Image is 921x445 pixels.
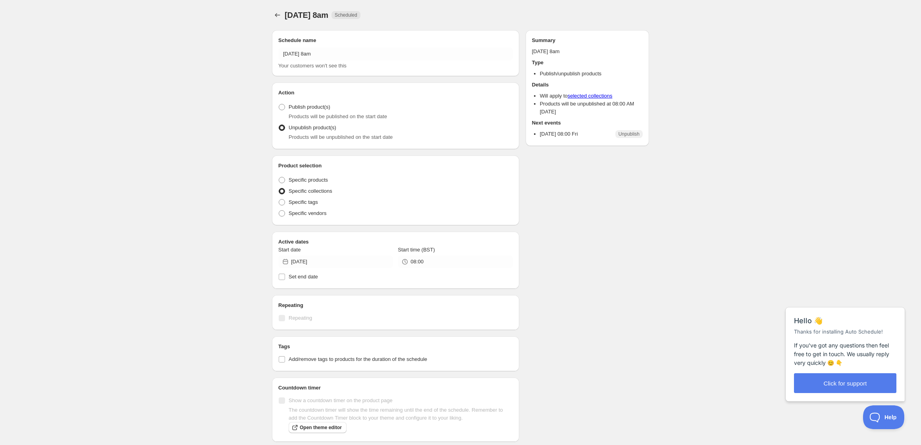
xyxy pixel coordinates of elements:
p: [DATE] 8am [532,48,643,56]
span: Specific products [289,177,328,183]
h2: Active dates [278,238,513,246]
li: Products will be unpublished at 08:00 AM [DATE] [540,100,643,116]
li: Publish/unpublish products [540,70,643,78]
span: Publish product(s) [289,104,330,110]
p: [DATE] 08:00 Fri [540,130,578,138]
span: Your customers won't see this [278,63,347,69]
span: Products will be unpublished on the start date [289,134,393,140]
h2: Repeating [278,301,513,309]
h2: Type [532,59,643,67]
span: Open theme editor [300,424,342,431]
span: Unpublish [618,131,640,137]
span: Repeating [289,315,312,321]
iframe: Help Scout Beacon - Messages and Notifications [782,288,909,405]
h2: Product selection [278,162,513,170]
a: Open theme editor [289,422,347,433]
h2: Schedule name [278,36,513,44]
li: Will apply to [540,92,643,100]
a: selected collections [568,93,613,99]
button: Schedules [272,10,283,21]
span: Specific tags [289,199,318,205]
span: Scheduled [335,12,357,18]
span: Unpublish product(s) [289,125,336,130]
h2: Tags [278,343,513,351]
span: Products will be published on the start date [289,113,387,119]
h2: Next events [532,119,643,127]
span: Set end date [289,274,318,280]
span: [DATE] 8am [285,11,328,19]
h2: Action [278,89,513,97]
span: Start time (BST) [398,247,435,253]
span: Show a countdown timer on the product page [289,397,393,403]
span: Specific vendors [289,210,326,216]
h2: Countdown timer [278,384,513,392]
p: The countdown timer will show the time remaining until the end of the schedule. Remember to add t... [289,406,513,422]
h2: Details [532,81,643,89]
span: Add/remove tags to products for the duration of the schedule [289,356,427,362]
iframe: Help Scout Beacon - Open [863,405,905,429]
span: Start date [278,247,301,253]
h2: Summary [532,36,643,44]
span: Specific collections [289,188,332,194]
